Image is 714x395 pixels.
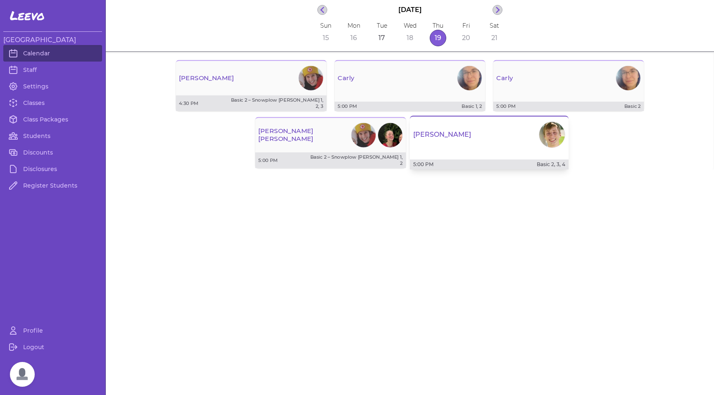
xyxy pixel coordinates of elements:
p: Wed [404,21,416,30]
p: Sun [320,21,331,30]
p: 5:00 PM [338,103,357,109]
p: 4:30 PM [179,100,198,106]
p: Basic 2, 3, 4 [464,161,565,168]
button: [PERSON_NAME][PERSON_NAME]PhotoPhoto5:00 PMBasic 2 – Snowplow [PERSON_NAME] 1, 2 [255,117,406,168]
p: Basic 2 – Snowplow [PERSON_NAME] 1, 2, 3 [227,97,324,109]
a: Calendar [3,45,102,62]
button: 16 [345,30,362,46]
a: Staff [3,62,102,78]
p: Basic 1, 2 [386,103,482,109]
a: Open chat [10,362,35,387]
button: CarlyPhoto5:00 PMBasic 2 [493,60,644,111]
a: Logout [3,339,102,355]
button: 20 [458,30,474,46]
button: 21 [486,30,502,46]
p: [PERSON_NAME] [179,74,234,82]
p: [DATE] [398,5,422,15]
p: 5:00 PM [496,103,516,109]
button: [PERSON_NAME]Photo5:00 PMBasic 2, 3, 4 [410,116,569,169]
h3: [GEOGRAPHIC_DATA] [3,35,102,45]
a: Settings [3,78,102,95]
p: 5:00 PM [413,161,433,168]
a: Discounts [3,144,102,161]
p: Basic 2 – Snowplow [PERSON_NAME] 1, 2 [307,154,403,167]
p: [PERSON_NAME] [413,131,471,139]
p: [PERSON_NAME] [258,135,313,143]
button: [PERSON_NAME]Photo4:30 PMBasic 2 – Snowplow [PERSON_NAME] 1, 2, 3 [176,60,327,111]
p: Basic 2 [545,103,641,109]
a: Students [3,128,102,144]
p: Mon [347,21,360,30]
p: Carly [338,74,354,82]
button: 19 [430,30,446,46]
button: 17 [374,30,390,46]
button: 15 [317,30,334,46]
p: Thu [433,21,443,30]
span: Leevo [10,8,45,23]
p: Carly [496,74,513,82]
button: 18 [402,30,418,46]
p: Sat [490,21,499,30]
a: Class Packages [3,111,102,128]
p: Tue [377,21,387,30]
button: CarlyPhoto5:00 PMBasic 1, 2 [335,60,486,111]
a: Profile [3,322,102,339]
p: Fri [462,21,470,30]
p: 5:00 PM [258,157,278,163]
a: Disclosures [3,161,102,177]
p: [PERSON_NAME] [258,127,313,135]
a: Classes [3,95,102,111]
a: Register Students [3,177,102,194]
